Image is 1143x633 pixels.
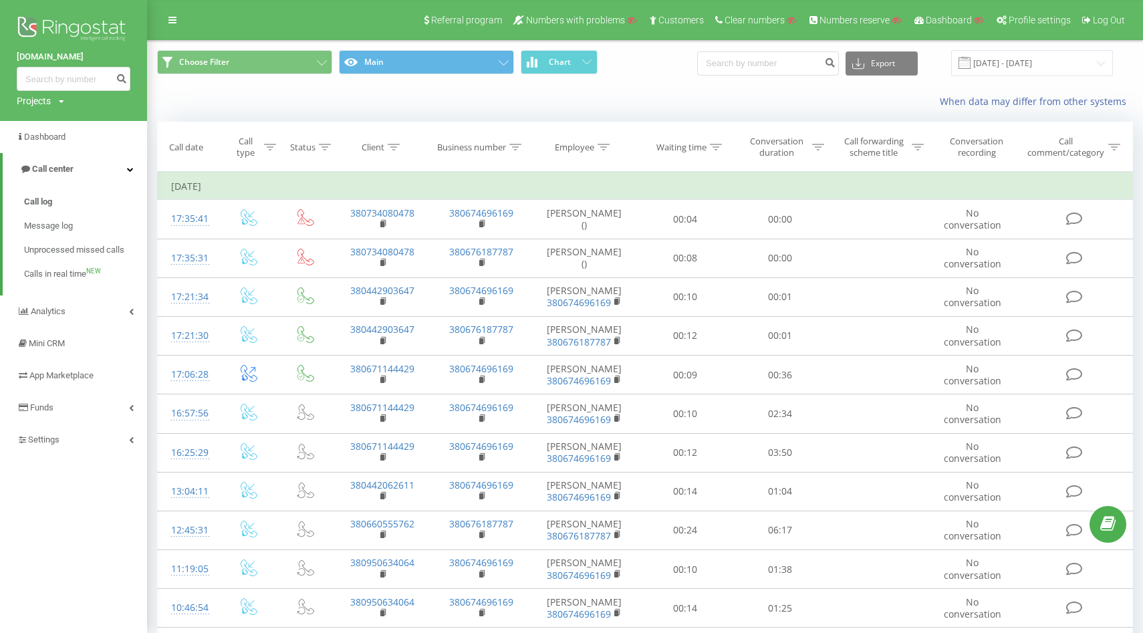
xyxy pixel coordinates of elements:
span: No conversation [944,440,1001,465]
div: 16:25:29 [171,440,205,466]
span: No conversation [944,517,1001,542]
a: 380671144429 [350,401,414,414]
a: 380442903647 [350,284,414,297]
a: 380676187787 [547,336,611,348]
a: 380674696169 [547,569,611,582]
a: Calls in real timeNEW [24,262,147,286]
div: Call date [169,142,203,153]
span: Settings [28,434,59,445]
span: No conversation [944,323,1001,348]
a: 380674696169 [449,479,513,491]
span: Numbers with problems [526,15,625,25]
td: [PERSON_NAME] [531,316,638,355]
span: Log Out [1093,15,1125,25]
button: Chart [521,50,598,74]
span: Referral program [431,15,502,25]
td: 00:10 [637,394,732,433]
td: 02:34 [733,394,828,433]
div: Projects [17,94,51,108]
td: 00:14 [637,472,732,511]
input: Search by number [17,67,130,91]
a: 380676187787 [449,517,513,530]
img: Ringostat logo [17,13,130,47]
a: 380674696169 [449,284,513,297]
div: 16:57:56 [171,400,205,426]
a: 380674696169 [547,491,611,503]
td: [PERSON_NAME] [531,511,638,549]
td: 00:01 [733,316,828,355]
span: Analytics [31,306,66,316]
div: Call type [230,136,260,158]
div: 17:21:34 [171,284,205,310]
td: [PERSON_NAME] [531,277,638,316]
div: 17:06:28 [171,362,205,388]
div: Business number [437,142,506,153]
span: Unprocessed missed calls [24,243,124,257]
span: Dashboard [24,132,66,142]
a: 380674696169 [449,556,513,569]
div: Conversation recording [938,136,1015,158]
div: Employee [555,142,594,153]
td: [PERSON_NAME] () [531,200,638,239]
td: [PERSON_NAME] [531,394,638,433]
a: Unprocessed missed calls [24,238,147,262]
button: Export [846,51,918,76]
span: Numbers reserve [819,15,890,25]
a: 380674696169 [449,362,513,375]
a: 380674696169 [547,608,611,620]
div: Conversation duration [745,136,809,158]
a: 380674696169 [547,374,611,387]
span: Calls in real time [24,267,86,281]
a: 380674696169 [449,207,513,219]
a: 380734080478 [350,245,414,258]
a: 380674696169 [547,296,611,309]
span: Call log [24,195,52,209]
td: 00:10 [637,277,732,316]
td: 00:09 [637,356,732,394]
a: When data may differ from other systems [940,95,1133,108]
td: 00:12 [637,433,732,472]
td: 06:17 [733,511,828,549]
td: [PERSON_NAME] () [531,239,638,277]
span: No conversation [944,207,1001,231]
a: 380950634064 [350,556,414,569]
span: Choose Filter [179,57,229,68]
td: 01:25 [733,589,828,628]
td: [PERSON_NAME] [531,472,638,511]
span: Funds [30,402,53,412]
div: Status [290,142,315,153]
a: 380674696169 [449,440,513,453]
td: [DATE] [158,173,1133,200]
td: 00:36 [733,356,828,394]
a: 380676187787 [449,323,513,336]
button: Main [339,50,514,74]
td: 00:00 [733,200,828,239]
div: Call forwarding scheme title [840,136,908,158]
span: Mini CRM [29,338,65,348]
td: 00:14 [637,589,732,628]
a: 380671144429 [350,362,414,375]
span: Customers [658,15,704,25]
td: 00:08 [637,239,732,277]
a: 380674696169 [449,401,513,414]
div: 17:35:41 [171,206,205,232]
span: Chart [549,57,571,67]
td: 00:04 [637,200,732,239]
td: [PERSON_NAME] [531,356,638,394]
td: 00:12 [637,316,732,355]
td: 00:10 [637,550,732,589]
a: 380950634064 [350,596,414,608]
a: 380674696169 [547,452,611,465]
a: 380674696169 [449,596,513,608]
div: Waiting time [656,142,707,153]
span: Message log [24,219,73,233]
td: [PERSON_NAME] [531,589,638,628]
span: Dashboard [926,15,972,25]
span: No conversation [944,556,1001,581]
a: 380660555762 [350,517,414,530]
div: 13:04:11 [171,479,205,505]
div: Call comment/category [1027,136,1105,158]
a: Call center [3,153,147,185]
span: No conversation [944,596,1001,620]
span: App Marketplace [29,370,94,380]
